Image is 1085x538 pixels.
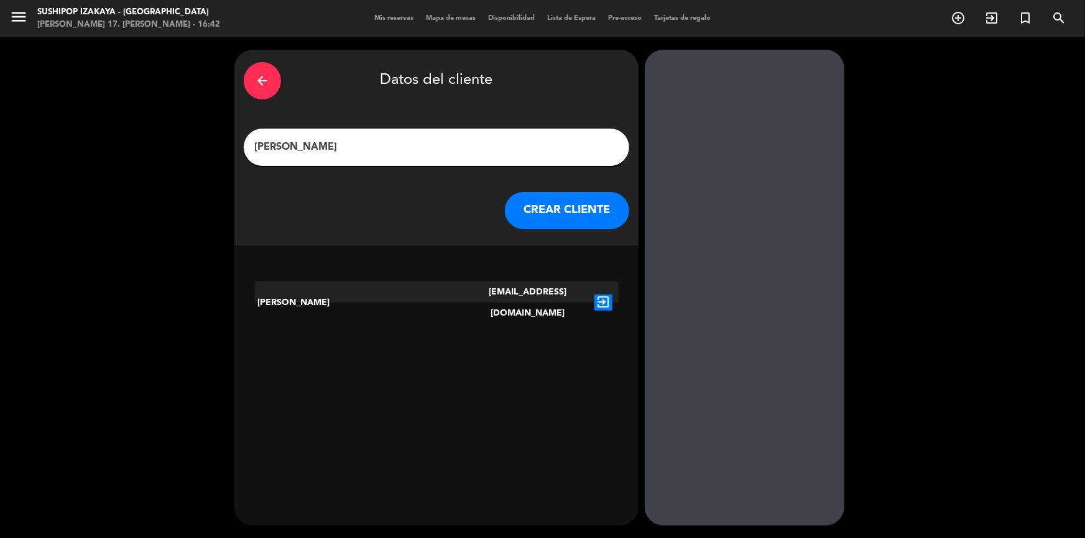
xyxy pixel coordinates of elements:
i: arrow_back [255,73,270,88]
span: Disponibilidad [482,15,541,22]
div: Datos del cliente [244,59,629,103]
i: exit_to_app [594,294,612,311]
i: turned_in_not [1018,11,1033,25]
span: Mapa de mesas [420,15,482,22]
div: [PERSON_NAME] 17. [PERSON_NAME] - 16:42 [37,19,220,31]
i: add_circle_outline [951,11,966,25]
span: Pre-acceso [602,15,648,22]
i: exit_to_app [984,11,999,25]
div: [EMAIL_ADDRESS][DOMAIN_NAME] [467,281,588,324]
input: Escriba nombre, correo electrónico o número de teléfono... [253,139,620,156]
button: CREAR CLIENTE [505,192,629,229]
span: Tarjetas de regalo [648,15,717,22]
span: Lista de Espera [541,15,602,22]
div: [PERSON_NAME] [255,281,407,324]
i: search [1051,11,1066,25]
span: Mis reservas [368,15,420,22]
i: menu [9,7,28,26]
div: Sushipop Izakaya - [GEOGRAPHIC_DATA] [37,6,220,19]
button: menu [9,7,28,30]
